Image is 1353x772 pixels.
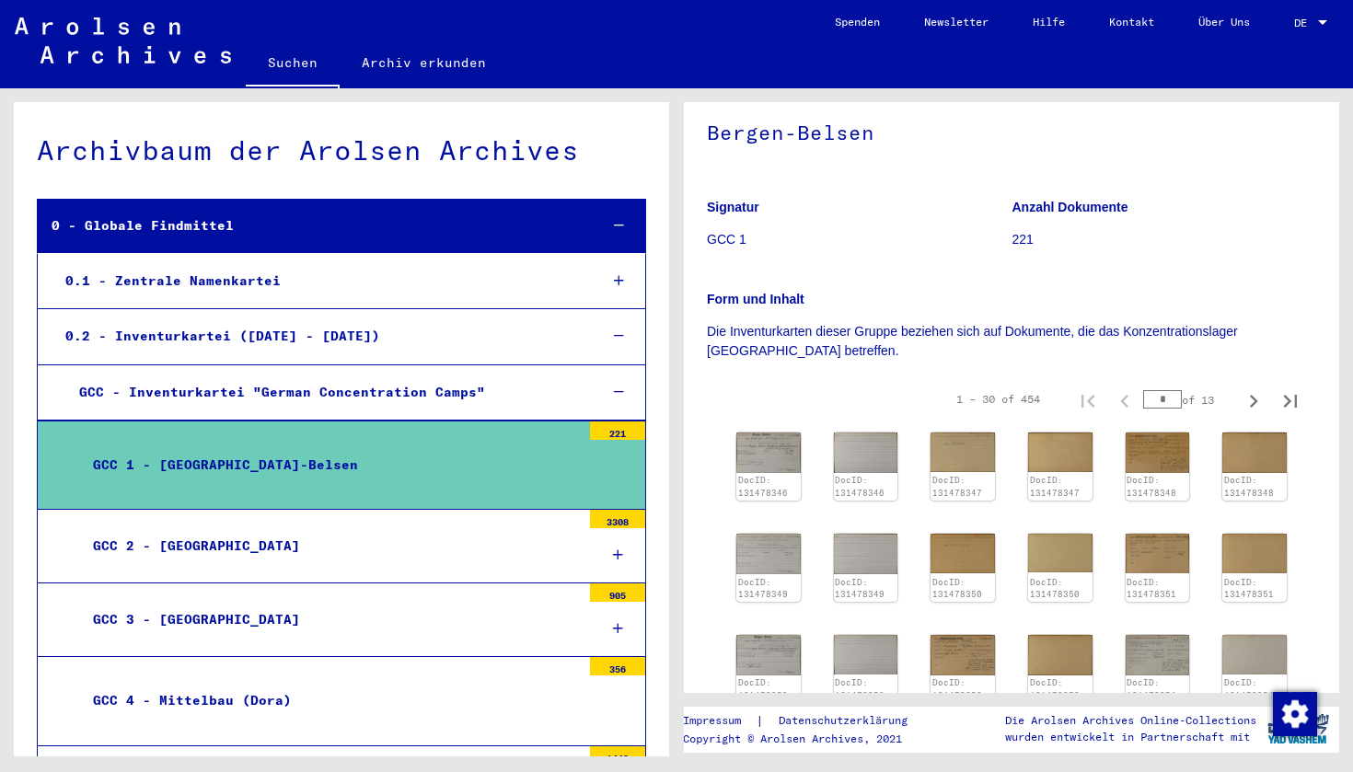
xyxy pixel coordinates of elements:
img: 001.jpg [736,432,801,473]
div: GCC - Inventurkartei "German Concentration Camps" [65,374,583,410]
p: Copyright © Arolsen Archives, 2021 [683,731,930,747]
a: DocID: 131478352 [738,677,788,700]
a: DocID: 131478354 [1224,677,1274,700]
img: Arolsen_neg.svg [15,17,231,63]
img: 002.jpg [1028,534,1093,572]
div: 356 [590,657,645,675]
button: Last page [1272,381,1309,418]
div: 905 [590,583,645,602]
img: 002.jpg [1028,432,1093,471]
img: 001.jpg [1126,635,1190,674]
div: 0.2 - Inventurkartei ([DATE] - [DATE]) [52,318,583,354]
div: 0.1 - Zentrale Namenkartei [52,263,583,299]
img: 002.jpg [1222,635,1287,674]
a: DocID: 131478353 [1030,677,1080,700]
div: 3308 [590,510,645,528]
p: Die Arolsen Archives Online-Collections [1005,712,1256,729]
button: Next page [1235,381,1272,418]
p: 221 [1012,230,1317,249]
a: DocID: 131478352 [835,677,885,700]
div: 221 [590,421,645,440]
div: 1 – 30 of 454 [956,391,1040,408]
a: DocID: 131478349 [835,577,885,600]
a: DocID: 131478351 [1224,577,1274,600]
b: Signatur [707,200,759,214]
div: GCC 1 - [GEOGRAPHIC_DATA]-Belsen [79,447,581,483]
a: DocID: 131478350 [1030,577,1080,600]
div: GCC 4 - Mittelbau (Dora) [79,683,581,719]
div: Archivbaum der Arolsen Archives [37,130,646,171]
a: DocID: 131478353 [932,677,982,700]
a: DocID: 131478350 [932,577,982,600]
a: DocID: 131478348 [1127,475,1176,498]
a: DocID: 131478349 [738,577,788,600]
div: GCC 3 - [GEOGRAPHIC_DATA] [79,602,581,638]
img: yv_logo.png [1264,706,1333,752]
img: 002.jpg [834,635,898,674]
div: GCC 2 - [GEOGRAPHIC_DATA] [79,528,581,564]
a: Archiv erkunden [340,40,508,85]
h1: Bergen-Belsen [707,90,1316,171]
b: Form und Inhalt [707,292,804,306]
a: DocID: 131478348 [1224,475,1274,498]
img: 001.jpg [931,635,995,674]
img: 002.jpg [1222,432,1287,473]
a: DocID: 131478346 [835,475,885,498]
div: 1442 [590,746,645,765]
img: 002.jpg [834,432,898,472]
div: | [683,711,930,731]
button: First page [1070,381,1106,418]
p: Die Inventurkarten dieser Gruppe beziehen sich auf Dokumente, die das Konzentrationslager [GEOGRA... [707,322,1316,361]
span: DE [1294,17,1314,29]
p: wurden entwickelt in Partnerschaft mit [1005,729,1256,745]
img: 002.jpg [1222,534,1287,573]
img: 001.jpg [1126,432,1190,472]
img: 001.jpg [931,432,995,471]
a: DocID: 131478351 [1127,577,1176,600]
div: 0 - Globale Findmittel [38,208,583,244]
a: DocID: 131478347 [1030,475,1080,498]
a: DocID: 131478354 [1127,677,1176,700]
img: 001.jpg [736,635,801,675]
a: Suchen [246,40,340,88]
div: of 13 [1143,391,1235,409]
img: 001.jpg [1126,534,1190,573]
b: Anzahl Dokumente [1012,200,1128,214]
a: Impressum [683,711,756,731]
a: DocID: 131478347 [932,475,982,498]
img: 002.jpg [834,534,898,574]
button: Previous page [1106,381,1143,418]
img: Zustimmung ändern [1273,692,1317,736]
img: 001.jpg [736,534,801,574]
a: DocID: 131478346 [738,475,788,498]
img: 002.jpg [1028,635,1093,674]
p: GCC 1 [707,230,1012,249]
a: Datenschutzerklärung [764,711,930,731]
img: 001.jpg [931,534,995,572]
